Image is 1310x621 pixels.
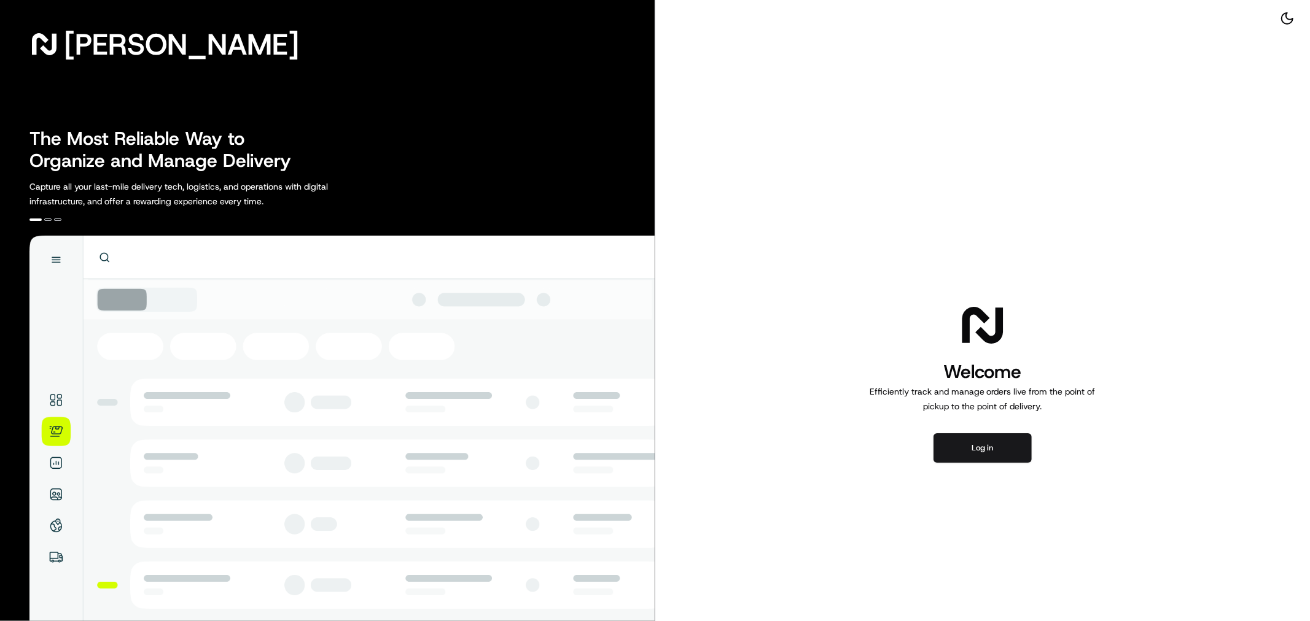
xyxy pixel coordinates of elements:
[29,179,383,209] p: Capture all your last-mile delivery tech, logistics, and operations with digital infrastructure, ...
[64,32,299,56] span: [PERSON_NAME]
[29,128,305,172] h2: The Most Reliable Way to Organize and Manage Delivery
[865,360,1101,384] h1: Welcome
[865,384,1101,414] p: Efficiently track and manage orders live from the point of pickup to the point of delivery.
[934,433,1032,463] button: Log in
